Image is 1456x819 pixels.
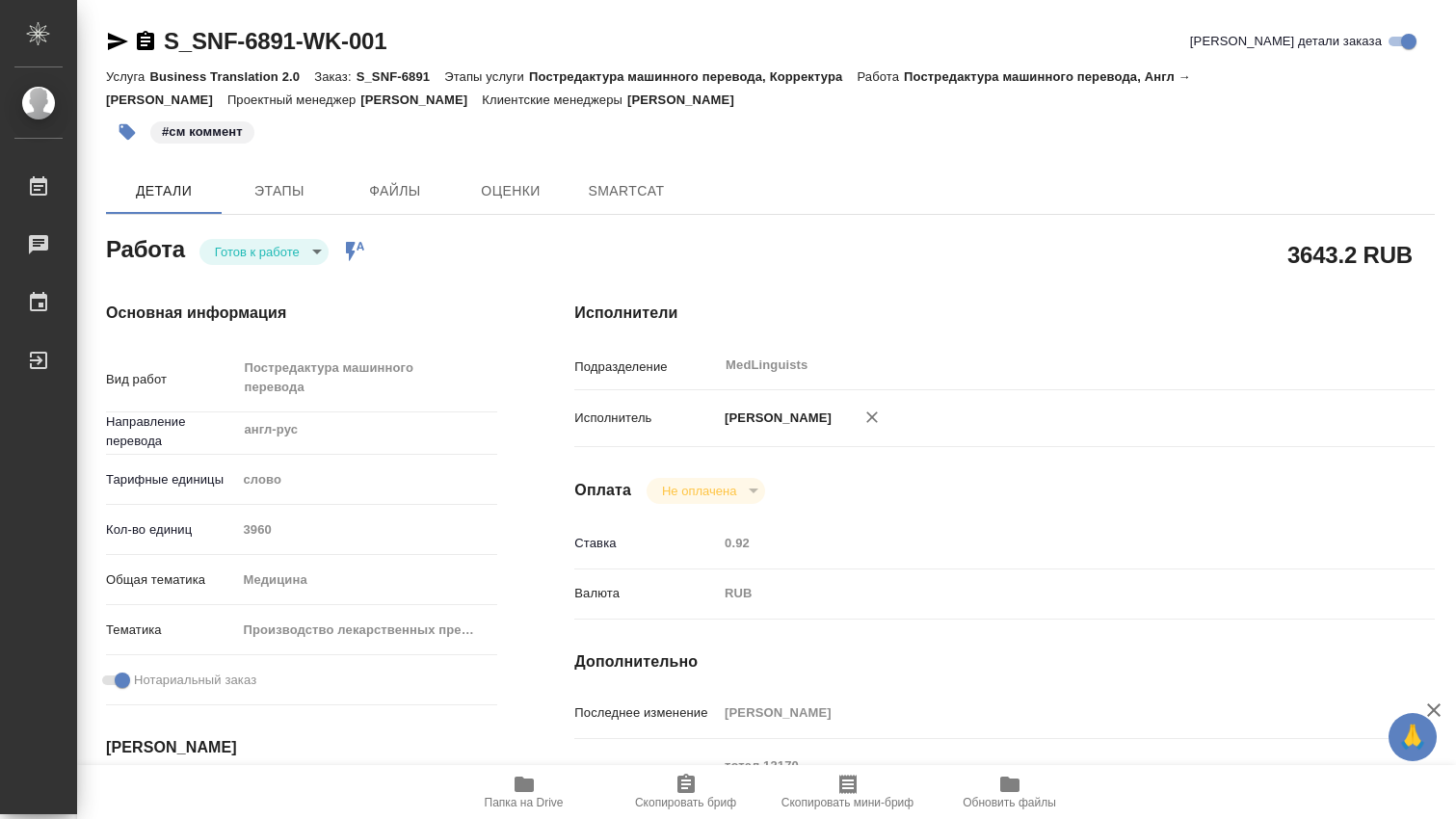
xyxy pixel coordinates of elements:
[148,122,256,139] span: см коммент
[106,470,236,489] p: Тарифные единицы
[106,111,148,153] button: Добавить тэг
[236,614,497,647] div: Производство лекарственных препаратов
[627,92,749,107] p: [PERSON_NAME]
[718,529,1363,557] input: Пустое поле
[106,520,236,540] p: Кол-во единиц
[360,92,482,107] p: [PERSON_NAME]
[209,244,305,260] button: Готов к работе
[647,478,765,504] div: Готов к работе
[574,650,1435,674] h4: Дополнительно
[149,69,314,84] p: Business Translation 2.0
[963,796,1056,809] span: Обновить файлы
[227,92,360,107] p: Проектный менеджер
[580,179,673,203] span: SmartCat
[574,584,718,603] p: Валюта
[236,463,497,496] div: слово
[929,765,1091,819] button: Обновить файлы
[574,479,631,502] h4: Оплата
[444,69,529,84] p: Этапы услуги
[118,179,210,203] span: Детали
[106,302,497,325] h4: Основная информация
[635,796,736,809] span: Скопировать бриф
[134,671,256,690] span: Нотариальный заказ
[106,230,185,265] h2: Работа
[857,69,904,84] p: Работа
[574,357,718,377] p: Подразделение
[574,409,718,428] p: Исполнитель
[349,179,441,203] span: Файлы
[162,122,243,142] p: #см коммент
[357,69,445,84] p: S_SNF-6891
[199,239,329,265] div: Готов к работе
[1190,32,1382,51] span: [PERSON_NAME] детали заказа
[106,30,129,53] button: Скопировать ссылку для ЯМессенджера
[1389,713,1437,761] button: 🙏
[106,621,236,640] p: Тематика
[851,396,893,438] button: Удалить исполнителя
[106,370,236,389] p: Вид работ
[106,412,236,451] p: Направление перевода
[718,409,832,428] p: [PERSON_NAME]
[233,179,326,203] span: Этапы
[781,796,913,809] span: Скопировать мини-бриф
[767,765,929,819] button: Скопировать мини-бриф
[718,577,1363,610] div: RUB
[236,515,497,543] input: Пустое поле
[605,765,767,819] button: Скопировать бриф
[106,570,236,590] p: Общая тематика
[574,703,718,723] p: Последнее изменение
[314,69,356,84] p: Заказ:
[236,564,497,596] div: Медицина
[1396,717,1429,757] span: 🙏
[443,765,605,819] button: Папка на Drive
[485,796,564,809] span: Папка на Drive
[574,302,1435,325] h4: Исполнители
[464,179,557,203] span: Оценки
[106,736,497,759] h4: [PERSON_NAME]
[718,699,1363,727] input: Пустое поле
[482,92,627,107] p: Клиентские менеджеры
[574,534,718,553] p: Ставка
[529,69,857,84] p: Постредактура машинного перевода, Корректура
[164,28,386,54] a: S_SNF-6891-WK-001
[134,30,157,53] button: Скопировать ссылку
[656,483,742,499] button: Не оплачена
[1287,238,1413,271] h2: 3643.2 RUB
[106,69,149,84] p: Услуга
